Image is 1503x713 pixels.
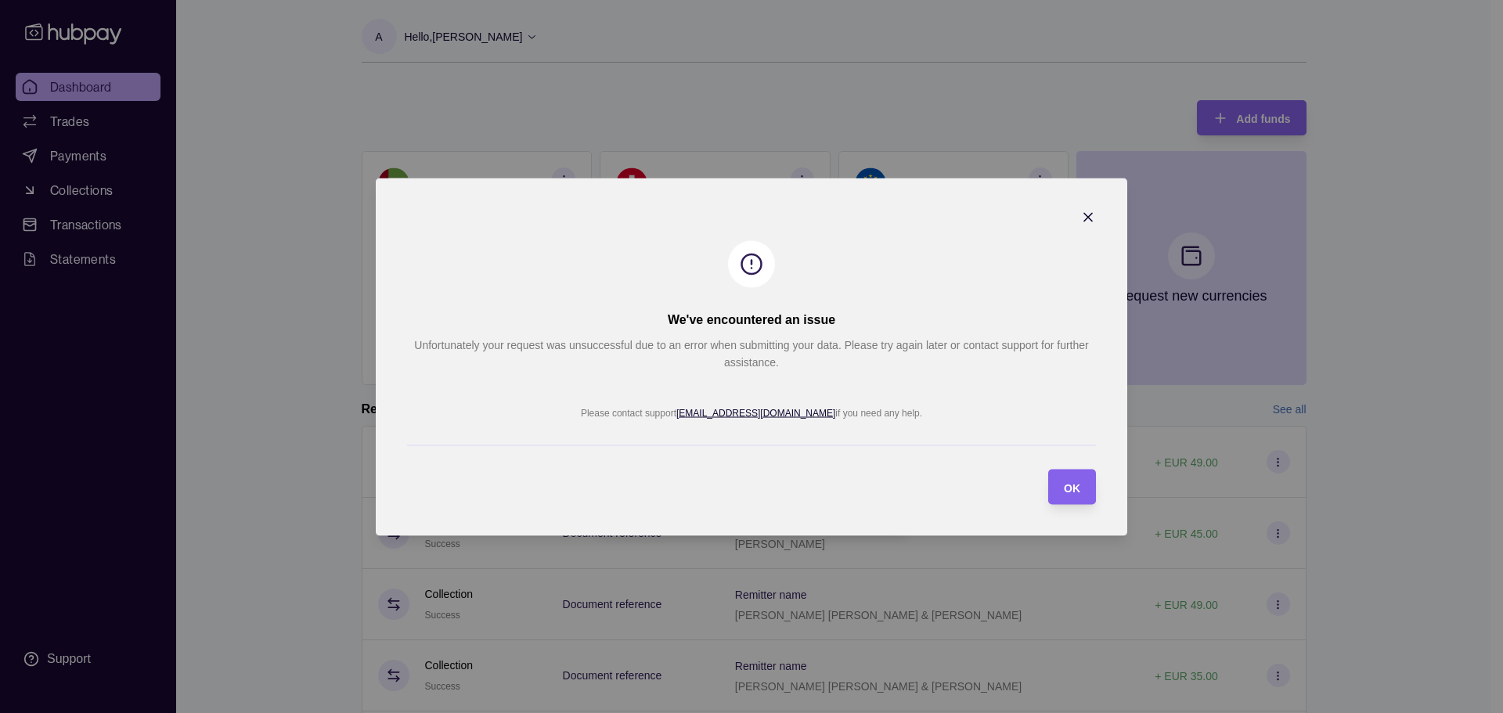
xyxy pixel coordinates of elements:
[581,407,922,418] p: Please contact support if you need any help.
[668,311,835,328] h2: We've encountered an issue
[1064,481,1080,494] span: OK
[407,336,1096,370] p: Unfortunately your request was unsuccessful due to an error when submitting your data. Please try...
[676,407,835,418] a: [EMAIL_ADDRESS][DOMAIN_NAME]
[1048,469,1096,504] button: OK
